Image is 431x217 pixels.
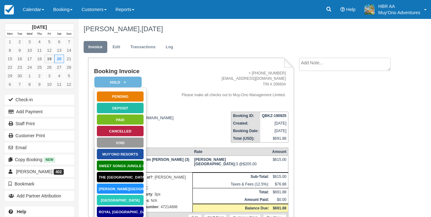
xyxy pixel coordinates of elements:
[97,195,144,206] a: [GEOGRAPHIC_DATA]
[5,167,74,177] a: [PERSON_NAME] 402
[97,183,144,194] a: [PERSON_NAME][GEOGRAPHIC_DATA]
[260,135,288,143] td: $691.88
[15,55,25,63] a: 16
[25,80,34,89] a: 8
[273,206,286,210] strong: $691.88
[5,38,15,46] a: 1
[270,188,288,196] td: $691.88
[44,38,54,46] a: 5
[260,120,288,127] td: [DATE]
[270,196,288,204] td: $0.00
[15,46,25,55] a: 9
[97,126,144,137] a: Cancelled
[15,80,25,89] a: 7
[5,119,74,129] a: Staff Print
[97,149,144,160] a: Muy'Ono Resorts
[97,160,144,171] a: Sweet Songs Jungle L
[64,31,74,38] th: Sun
[5,143,74,153] button: Email
[161,41,178,53] a: Log
[44,72,54,80] a: 3
[25,46,34,55] a: 10
[5,63,15,72] a: 22
[5,155,74,165] button: Copy Booking New
[141,25,163,33] span: [DATE]
[16,169,52,174] span: [PERSON_NAME]
[192,173,270,180] th: Sub-Total:
[54,169,64,175] span: 402
[34,72,44,80] a: 2
[54,55,64,63] a: 20
[84,41,107,53] a: Invoice
[260,127,288,135] td: [DATE]
[54,38,64,46] a: 6
[34,31,44,38] th: Thu
[378,3,420,9] p: HBR AA
[44,55,54,63] a: 19
[5,55,15,63] a: 15
[94,77,142,88] em: HOLD
[192,196,270,204] th: Amount Paid:
[194,157,236,166] strong: Hopkins Bay Resort
[262,114,286,118] strong: QBKZ-190925
[231,112,260,120] th: Booking ID:
[5,80,15,89] a: 6
[64,80,74,89] a: 12
[5,72,15,80] a: 29
[34,46,44,55] a: 11
[5,191,74,201] button: Add Partner Attribution
[64,46,74,55] a: 14
[5,179,74,189] button: Bookmark
[5,207,74,217] a: Help
[97,114,144,125] a: Paid
[192,148,270,155] th: Rate
[44,63,54,72] a: 26
[44,157,55,162] span: New
[15,38,25,46] a: 2
[64,38,74,46] a: 7
[84,25,398,33] h1: [PERSON_NAME],
[178,71,286,98] address: + [PHONE_NUMBER] [EMAIL_ADDRESS][DOMAIN_NAME] TIN # 206604 Please make all checks out to Muy-Ono ...
[34,38,44,46] a: 4
[64,55,74,63] a: 21
[97,103,144,114] a: Deposit
[15,72,25,80] a: 30
[270,180,288,188] td: $76.88
[192,204,270,212] th: Balance Due:
[97,137,144,148] a: Void
[44,46,54,55] a: 12
[243,162,257,166] span: $205.00
[231,135,260,143] th: Total (USD):
[5,31,15,38] th: Mon
[44,80,54,89] a: 10
[25,38,34,46] a: 3
[94,76,139,88] a: HOLD
[17,209,26,214] b: Help
[270,148,288,155] th: Amount
[231,127,260,135] th: Booking Date:
[192,180,270,188] td: Taxes & Fees (12.5%):
[192,155,270,172] td: 3 @
[34,80,44,89] a: 9
[378,9,420,16] p: Muy'Ono Adventures
[5,107,74,117] button: Add Payment
[34,63,44,72] a: 25
[231,120,260,127] th: Created:
[94,68,176,75] h1: Booking Invoice
[346,7,356,12] span: Help
[97,91,144,102] a: Pending
[25,31,34,38] th: Wed
[54,72,64,80] a: 4
[5,131,74,141] a: Customer Print
[4,5,14,15] img: checkfront-main-nav-mini-logo.png
[25,55,34,63] a: 17
[54,80,64,89] a: 11
[54,31,64,38] th: Sat
[270,173,288,180] td: $615.00
[5,46,15,55] a: 8
[64,72,74,80] a: 5
[272,157,286,167] div: $615.00
[97,172,144,183] a: The [GEOGRAPHIC_DATA]
[364,4,375,15] img: A20
[25,63,34,72] a: 24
